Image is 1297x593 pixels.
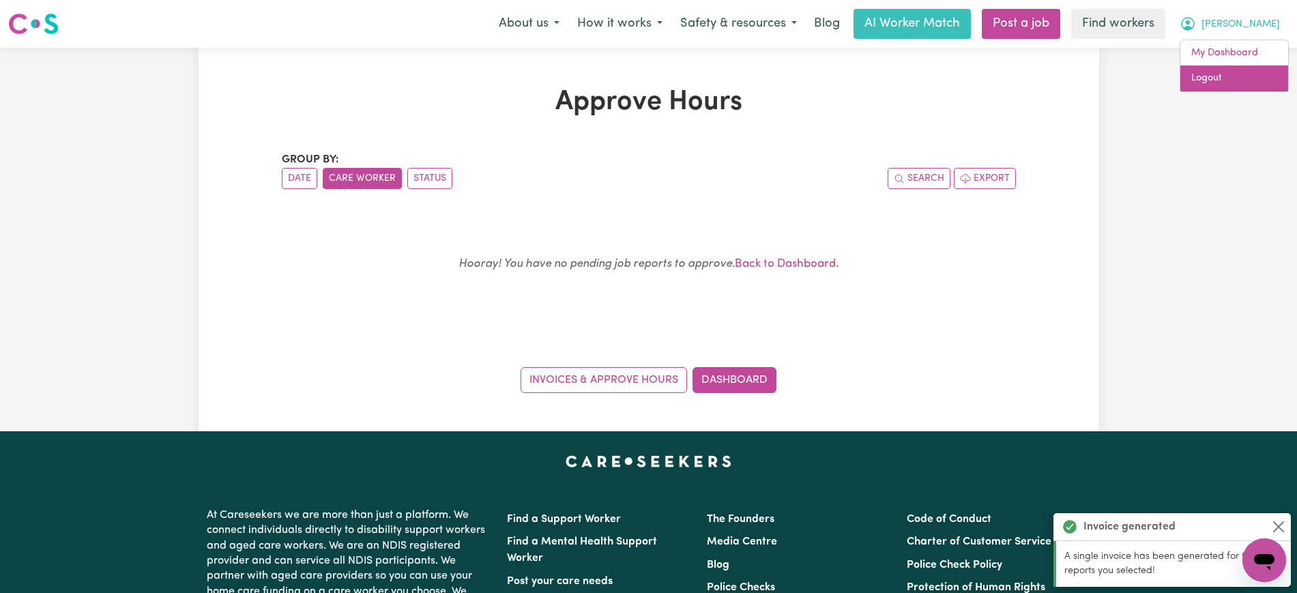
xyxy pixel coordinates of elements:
[1180,40,1289,92] div: My Account
[8,8,59,40] a: Careseekers logo
[282,86,1016,119] h1: Approve Hours
[323,168,402,189] button: sort invoices by care worker
[568,10,671,38] button: How it works
[1270,519,1287,535] button: Close
[1201,17,1280,32] span: [PERSON_NAME]
[888,168,950,189] button: Search
[1064,549,1283,579] p: A single invoice has been generated for the job reports you selected!
[907,514,991,525] a: Code of Conduct
[982,9,1060,39] a: Post a job
[458,258,735,270] em: Hooray! You have no pending job reports to approve.
[854,9,971,39] a: AI Worker Match
[735,258,836,270] a: Back to Dashboard
[282,154,339,165] span: Group by:
[707,560,729,570] a: Blog
[407,168,452,189] button: sort invoices by paid status
[458,258,839,270] small: .
[671,10,806,38] button: Safety & resources
[1242,538,1286,582] iframe: Button to launch messaging window
[521,367,687,393] a: Invoices & Approve Hours
[806,9,848,39] a: Blog
[507,514,621,525] a: Find a Support Worker
[282,168,317,189] button: sort invoices by date
[507,536,657,564] a: Find a Mental Health Support Worker
[707,514,774,525] a: The Founders
[1171,10,1289,38] button: My Account
[707,536,777,547] a: Media Centre
[490,10,568,38] button: About us
[1180,66,1288,91] a: Logout
[1071,9,1165,39] a: Find workers
[507,576,613,587] a: Post your care needs
[907,560,1002,570] a: Police Check Policy
[8,12,59,36] img: Careseekers logo
[907,536,1051,547] a: Charter of Customer Service
[907,582,1045,593] a: Protection of Human Rights
[954,168,1016,189] button: Export
[1180,40,1288,66] a: My Dashboard
[693,367,776,393] a: Dashboard
[1083,519,1176,535] strong: Invoice generated
[566,456,731,467] a: Careseekers home page
[707,582,775,593] a: Police Checks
